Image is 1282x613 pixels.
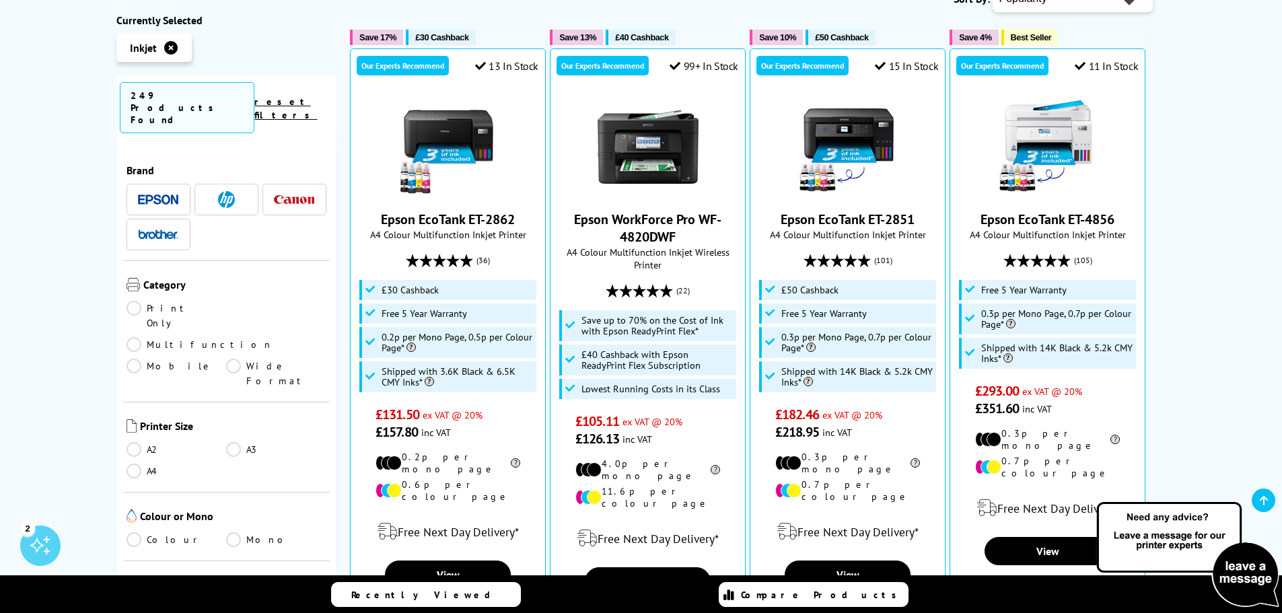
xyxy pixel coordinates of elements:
span: (36) [476,248,490,273]
img: Open Live Chat window [1094,500,1282,610]
a: HP [206,191,246,208]
button: Best Seller [1001,30,1059,45]
li: 0.3p per mono page [975,427,1120,452]
a: Epson EcoTank ET-2862 [381,211,515,228]
button: £50 Cashback [806,30,875,45]
span: Free 5 Year Warranty [981,285,1067,295]
a: Colour [127,532,227,547]
span: Inkjet [130,41,157,55]
div: Our Experts Recommend [956,56,1048,75]
img: Epson EcoTank ET-4856 [997,96,1098,197]
div: 2 [20,521,35,536]
a: Canon [274,191,314,208]
li: 0.3p per mono page [775,451,920,475]
span: Best Seller [1011,32,1052,42]
a: Print Only [127,301,227,330]
span: £351.60 [975,400,1019,417]
div: Our Experts Recommend [756,56,849,75]
span: Save 4% [959,32,991,42]
div: modal_delivery [357,513,538,550]
a: Mono [226,532,326,547]
span: (22) [676,278,690,303]
span: Save 13% [559,32,596,42]
span: Shipped with 14K Black & 5.2k CMY Inks* [781,366,933,388]
a: Epson EcoTank ET-2851 [797,186,898,200]
a: Epson EcoTank ET-4856 [981,211,1114,228]
li: 11.6p per colour page [575,485,720,509]
span: £105.11 [575,412,619,430]
span: Free 5 Year Warranty [382,308,467,319]
a: Mobile [127,359,227,388]
span: ex VAT @ 20% [822,408,882,421]
img: Epson [138,194,178,205]
img: Epson EcoTank ET-2862 [398,96,499,197]
span: inc VAT [822,426,852,439]
span: Shipped with 3.6K Black & 6.5K CMY Inks* [382,366,534,388]
div: modal_delivery [957,489,1138,527]
img: Category [127,278,140,291]
a: Multifunction [127,337,273,352]
span: £30 Cashback [382,285,439,295]
img: Colour or Mono [127,509,137,523]
span: Lowest Running Costs in its Class [581,384,720,394]
span: £157.80 [376,423,418,441]
button: Save 4% [950,30,998,45]
span: £131.50 [376,406,419,423]
span: 0.3p per Mono Page, 0.7p per Colour Page* [981,308,1133,330]
span: ex VAT @ 20% [423,408,483,421]
span: £182.46 [775,406,819,423]
a: Recently Viewed [331,582,521,607]
span: inc VAT [1022,402,1052,415]
li: 0.7p per colour page [775,478,920,503]
span: A4 Colour Multifunction Inkjet Printer [357,228,538,241]
a: A4 [127,464,227,478]
span: Free 5 Year Warranty [781,308,867,319]
span: £50 Cashback [815,32,868,42]
span: 0.2p per Mono Page, 0.5p per Colour Page* [382,332,534,353]
a: A3 [226,442,326,457]
img: Brother [138,229,178,239]
span: A4 Colour Multifunction Inkjet Printer [957,228,1138,241]
div: Our Experts Recommend [557,56,649,75]
span: (105) [1074,248,1092,273]
li: 0.7p per colour page [975,455,1120,479]
a: View [785,561,910,589]
div: 15 In Stock [875,59,938,73]
div: 11 In Stock [1075,59,1138,73]
span: £218.95 [775,423,819,441]
span: Compare Products [741,589,904,601]
a: Epson WorkForce Pro WF-4820DWF [574,211,721,246]
a: Epson EcoTank ET-2851 [781,211,915,228]
a: Epson EcoTank ET-2862 [398,186,499,200]
a: Wide Format [226,359,326,388]
span: ex VAT @ 20% [622,415,682,428]
div: 99+ In Stock [670,59,738,73]
span: £126.13 [575,430,619,447]
a: View [585,567,710,596]
button: Save 10% [750,30,803,45]
span: Shipped with 14K Black & 5.2k CMY Inks* [981,342,1133,364]
img: Printer Size [127,419,137,433]
li: 0.6p per colour page [376,478,520,503]
span: Category [143,278,327,294]
a: reset filters [254,96,317,121]
span: Save 17% [359,32,396,42]
span: £40 Cashback [615,32,668,42]
button: £40 Cashback [606,30,675,45]
span: Printer Size [140,419,327,435]
div: Currently Selected [116,13,337,27]
a: A2 [127,442,227,457]
span: Recently Viewed [351,589,504,601]
li: 4.0p per mono page [575,458,720,482]
a: View [385,561,510,589]
button: £30 Cashback [406,30,475,45]
button: Save 13% [550,30,603,45]
span: inc VAT [421,426,451,439]
span: 249 Products Found [120,82,255,133]
div: modal_delivery [557,519,738,557]
span: ex VAT @ 20% [1022,385,1082,398]
li: 0.2p per mono page [376,451,520,475]
img: HP [218,191,235,208]
a: Epson [138,191,178,208]
span: A4 Colour Multifunction Inkjet Wireless Printer [557,246,738,271]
